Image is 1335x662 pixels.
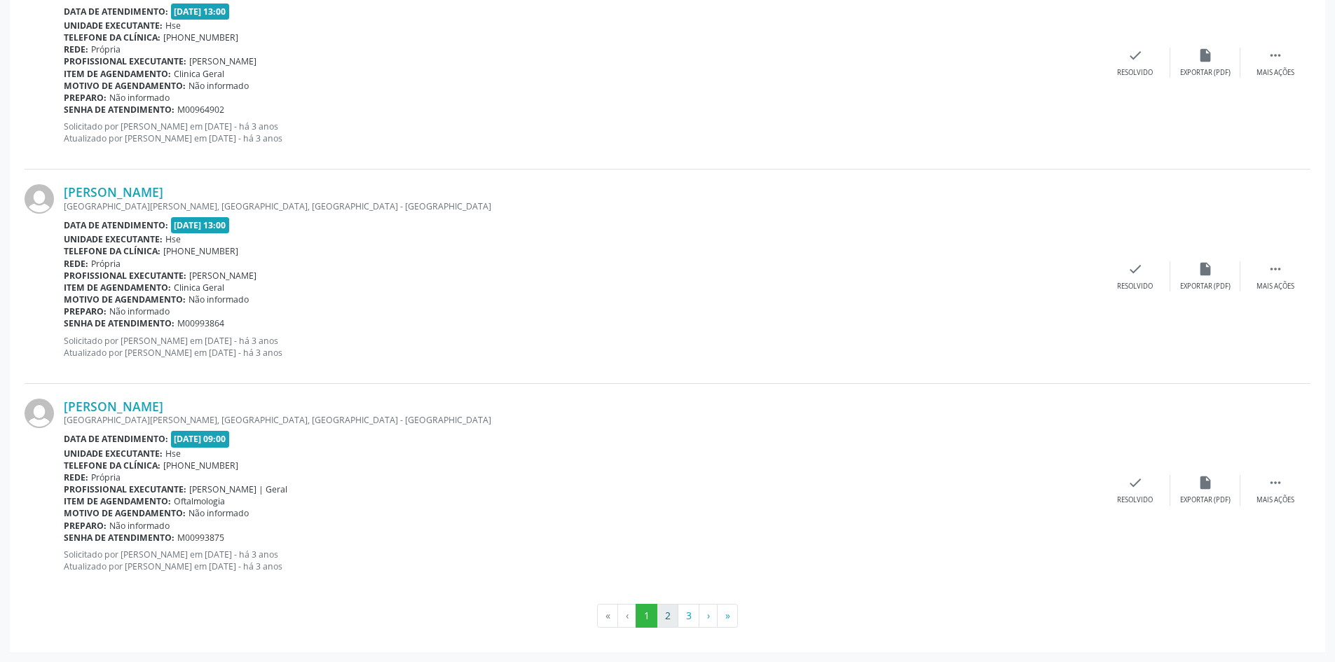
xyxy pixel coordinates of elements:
[165,20,181,32] span: Hse
[189,55,256,67] span: [PERSON_NAME]
[1180,282,1231,291] div: Exportar (PDF)
[189,507,249,519] span: Não informado
[165,448,181,460] span: Hse
[678,604,699,628] button: Go to page 3
[189,80,249,92] span: Não informado
[91,471,121,483] span: Própria
[177,317,224,329] span: M00993864
[64,32,160,43] b: Telefone da clínica:
[174,68,224,80] span: Clinica Geral
[64,317,174,329] b: Senha de atendimento:
[64,305,107,317] b: Preparo:
[171,4,230,20] span: [DATE] 13:00
[163,460,238,471] span: [PHONE_NUMBER]
[657,604,678,628] button: Go to page 2
[64,270,186,282] b: Profissional executante:
[64,92,107,104] b: Preparo:
[64,433,168,445] b: Data de atendimento:
[1268,261,1283,277] i: 
[163,32,238,43] span: [PHONE_NUMBER]
[64,233,163,245] b: Unidade executante:
[25,184,54,214] img: img
[636,604,657,628] button: Go to page 1
[64,507,186,519] b: Motivo de agendamento:
[1198,261,1213,277] i: insert_drive_file
[1117,68,1153,78] div: Resolvido
[25,604,1310,628] ul: Pagination
[171,431,230,447] span: [DATE] 09:00
[1257,282,1294,291] div: Mais ações
[699,604,718,628] button: Go to next page
[64,184,163,200] a: [PERSON_NAME]
[189,294,249,305] span: Não informado
[64,448,163,460] b: Unidade executante:
[64,335,1100,359] p: Solicitado por [PERSON_NAME] em [DATE] - há 3 anos Atualizado por [PERSON_NAME] em [DATE] - há 3 ...
[109,520,170,532] span: Não informado
[1257,495,1294,505] div: Mais ações
[64,520,107,532] b: Preparo:
[91,43,121,55] span: Própria
[64,219,168,231] b: Data de atendimento:
[64,68,171,80] b: Item de agendamento:
[109,92,170,104] span: Não informado
[64,399,163,414] a: [PERSON_NAME]
[64,120,1100,144] p: Solicitado por [PERSON_NAME] em [DATE] - há 3 anos Atualizado por [PERSON_NAME] em [DATE] - há 3 ...
[64,80,186,92] b: Motivo de agendamento:
[64,55,186,67] b: Profissional executante:
[64,483,186,495] b: Profissional executante:
[165,233,181,245] span: Hse
[64,245,160,257] b: Telefone da clínica:
[1128,48,1143,63] i: check
[1198,48,1213,63] i: insert_drive_file
[717,604,738,628] button: Go to last page
[1128,261,1143,277] i: check
[64,294,186,305] b: Motivo de agendamento:
[177,104,224,116] span: M00964902
[64,6,168,18] b: Data de atendimento:
[163,245,238,257] span: [PHONE_NUMBER]
[64,200,1100,212] div: [GEOGRAPHIC_DATA][PERSON_NAME], [GEOGRAPHIC_DATA], [GEOGRAPHIC_DATA] - [GEOGRAPHIC_DATA]
[64,532,174,544] b: Senha de atendimento:
[64,20,163,32] b: Unidade executante:
[174,495,225,507] span: Oftalmologia
[64,282,171,294] b: Item de agendamento:
[64,43,88,55] b: Rede:
[64,258,88,270] b: Rede:
[1117,495,1153,505] div: Resolvido
[1180,68,1231,78] div: Exportar (PDF)
[1128,475,1143,490] i: check
[171,217,230,233] span: [DATE] 13:00
[189,270,256,282] span: [PERSON_NAME]
[64,495,171,507] b: Item de agendamento:
[174,282,224,294] span: Clinica Geral
[177,532,224,544] span: M00993875
[1268,475,1283,490] i: 
[64,414,1100,426] div: [GEOGRAPHIC_DATA][PERSON_NAME], [GEOGRAPHIC_DATA], [GEOGRAPHIC_DATA] - [GEOGRAPHIC_DATA]
[91,258,121,270] span: Própria
[1198,475,1213,490] i: insert_drive_file
[64,471,88,483] b: Rede:
[1257,68,1294,78] div: Mais ações
[64,460,160,471] b: Telefone da clínica:
[109,305,170,317] span: Não informado
[64,104,174,116] b: Senha de atendimento:
[1117,282,1153,291] div: Resolvido
[1268,48,1283,63] i: 
[64,549,1100,572] p: Solicitado por [PERSON_NAME] em [DATE] - há 3 anos Atualizado por [PERSON_NAME] em [DATE] - há 3 ...
[25,399,54,428] img: img
[1180,495,1231,505] div: Exportar (PDF)
[189,483,287,495] span: [PERSON_NAME] | Geral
